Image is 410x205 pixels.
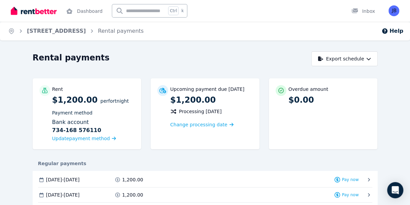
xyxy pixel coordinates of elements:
[170,86,244,93] p: Upcoming payment due [DATE]
[33,52,110,63] h1: Rental payments
[311,51,378,66] button: Export schedule
[52,109,135,116] p: Payment method
[170,95,253,105] p: $1,200.00
[170,121,233,128] a: Change processing date
[52,136,110,141] span: Update payment method
[100,98,129,104] span: per Fortnight
[33,160,378,167] div: Regular payments
[179,108,222,115] span: Processing [DATE]
[168,6,179,15] span: Ctrl
[52,86,63,93] p: Rent
[342,177,359,182] span: Pay now
[387,182,403,198] div: Open Intercom Messenger
[381,27,403,35] button: Help
[98,28,144,34] a: Rental payments
[122,191,143,198] span: 1,200.00
[46,176,80,183] span: [DATE] - [DATE]
[170,121,227,128] span: Change processing date
[122,176,143,183] span: 1,200.00
[52,118,135,134] div: Bank account
[11,6,57,16] img: RentBetter
[52,126,101,134] b: 734-168 576110
[52,95,135,143] p: $1,200.00
[342,192,359,198] span: Pay now
[46,191,80,198] span: [DATE] - [DATE]
[181,8,184,14] span: k
[351,8,375,15] div: Inbox
[288,95,371,105] p: $0.00
[288,86,328,93] p: Overdue amount
[27,28,86,34] a: [STREET_ADDRESS]
[388,5,399,16] img: Jenny Brittenden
